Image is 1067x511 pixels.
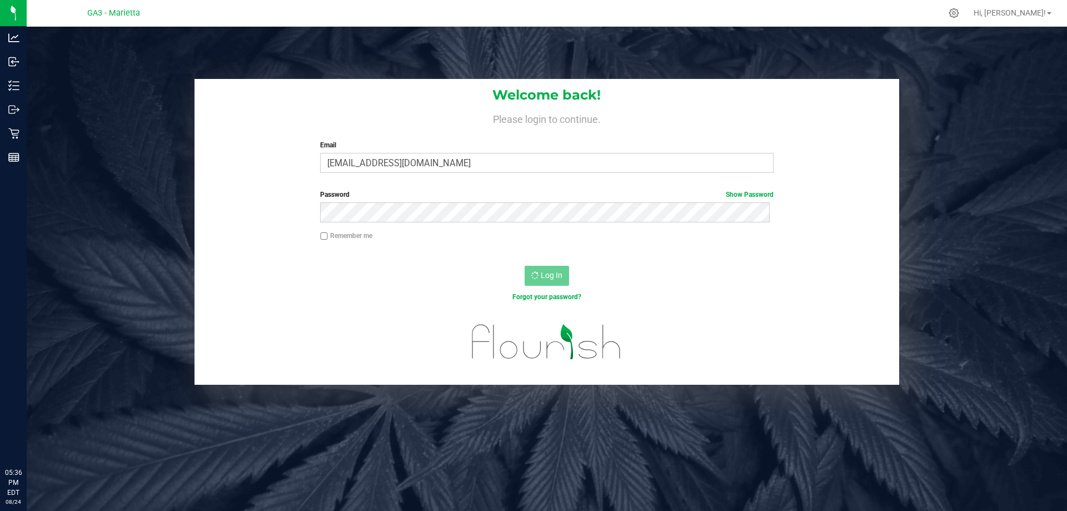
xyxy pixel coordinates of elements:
[8,56,19,67] inline-svg: Inbound
[8,80,19,91] inline-svg: Inventory
[8,104,19,115] inline-svg: Outbound
[5,498,22,506] p: 08/24
[8,32,19,43] inline-svg: Analytics
[195,88,899,102] h1: Welcome back!
[195,111,899,125] h4: Please login to continue.
[458,314,635,370] img: flourish_logo.svg
[974,8,1046,17] span: Hi, [PERSON_NAME]!
[11,422,44,455] iframe: Resource center
[525,266,569,286] button: Log In
[541,271,562,280] span: Log In
[8,128,19,139] inline-svg: Retail
[320,140,773,150] label: Email
[320,191,350,199] span: Password
[320,232,328,240] input: Remember me
[512,293,581,301] a: Forgot your password?
[726,191,774,199] a: Show Password
[320,231,372,241] label: Remember me
[8,152,19,163] inline-svg: Reports
[947,8,961,18] div: Manage settings
[5,468,22,498] p: 05:36 PM EDT
[87,8,140,18] span: GA3 - Marietta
